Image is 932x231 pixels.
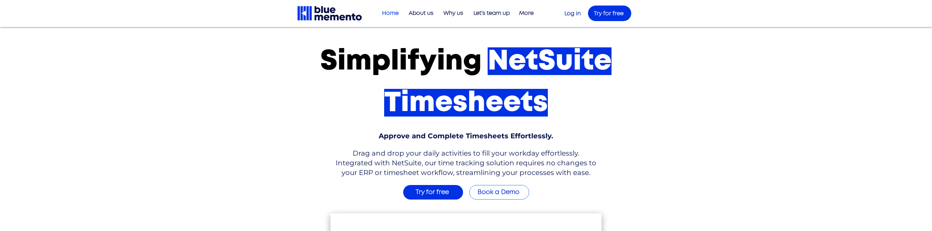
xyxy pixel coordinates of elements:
[470,8,513,19] p: Let's team up
[516,8,537,19] p: More
[297,5,363,21] img: Blue Memento black logo
[402,8,437,19] a: About us
[405,8,437,19] p: About us
[379,8,402,19] p: Home
[416,189,449,195] span: Try for free
[478,189,519,195] span: Book a Demo
[594,11,624,16] span: Try for free
[467,8,513,19] a: Let's team up
[384,47,612,117] span: NetSuite Timesheets
[564,11,581,16] a: Log in
[336,149,596,177] span: Drag and drop your daily activities to fill your workday effortlessly. Integrated with NetSuite, ...
[588,6,631,21] a: Try for free
[376,8,402,19] a: Home
[320,47,482,75] span: Simplifying
[379,132,553,140] span: Approve and Complete Timesheets Effortlessly.
[437,8,467,19] a: Why us
[403,185,463,200] a: Try for free
[440,8,467,19] p: Why us
[469,185,529,200] a: Book a Demo
[376,8,537,19] nav: Site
